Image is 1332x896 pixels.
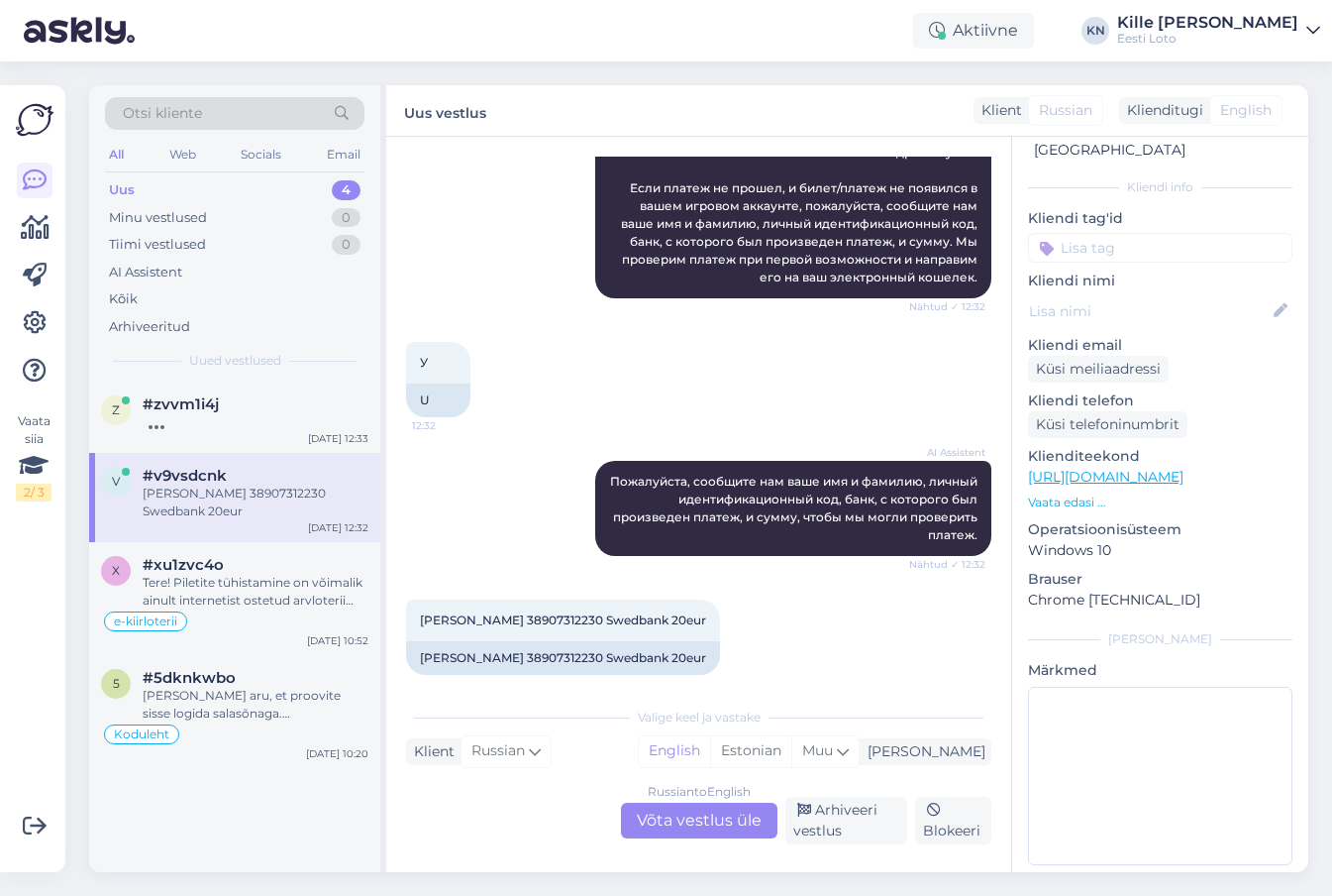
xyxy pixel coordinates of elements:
div: Estonian [710,736,791,766]
div: Arhiveeri vestlus [785,797,908,844]
p: Kliendi email [1028,335,1292,356]
div: [DATE] 12:33 [308,431,368,446]
div: Russian to English [648,783,751,801]
p: Kliendi tag'id [1028,208,1292,229]
span: Koduleht [114,728,169,740]
p: Klienditeekond [1028,446,1292,467]
span: Nähtud ✓ 12:32 [909,557,985,572]
div: Socials [237,142,285,168]
div: Klient [406,741,455,762]
p: Märkmed [1028,660,1292,681]
div: Eesti Loto [1117,31,1298,47]
div: Aktiivne [913,13,1034,49]
div: All [105,142,128,168]
div: Võta vestlus üle [621,803,777,839]
div: Küsi meiliaadressi [1028,356,1169,383]
span: 12:32 [412,418,486,433]
div: KN [1081,17,1109,45]
div: [PERSON_NAME] [1028,630,1292,648]
span: e-kiirloterii [114,616,177,627]
img: Askly Logo [16,101,53,139]
div: Tiimi vestlused [109,235,206,255]
div: Uus [109,180,135,200]
div: 0 [332,208,360,228]
span: Muu [802,741,833,759]
div: Kille [PERSON_NAME] [1117,15,1298,31]
span: 12:33 [412,676,486,691]
div: Email [323,142,364,168]
span: У [420,355,428,370]
div: [DATE] 12:32 [308,520,368,535]
div: U [406,384,470,417]
a: [URL][DOMAIN_NAME] [1028,468,1183,486]
span: Russian [1039,100,1092,121]
span: z [112,402,120,417]
p: Vaata edasi ... [1028,494,1292,511]
span: Uued vestlused [189,352,281,370]
span: #xu1zvc4o [143,556,224,574]
span: 5 [113,676,120,691]
div: Minu vestlused [109,208,207,228]
div: Blokeeri [915,797,991,844]
p: Brauser [1028,569,1292,590]
p: Chrome [TECHNICAL_ID] [1028,590,1292,611]
div: Valige keel ja vastake [406,709,991,727]
span: x [112,563,120,578]
div: [PERSON_NAME] [860,741,985,762]
a: Kille [PERSON_NAME]Eesti Loto [1117,15,1320,47]
p: Operatsioonisüsteem [1028,519,1292,540]
p: Kliendi nimi [1028,271,1292,291]
div: Arhiveeritud [109,317,190,337]
div: [GEOGRAPHIC_DATA], [GEOGRAPHIC_DATA] [1034,119,1273,161]
div: Klient [973,100,1022,121]
div: [DATE] 10:20 [306,746,368,761]
input: Lisa nimi [1029,300,1270,322]
span: Nähtud ✓ 12:32 [909,299,985,314]
div: 0 [332,235,360,255]
label: Uus vestlus [404,97,486,124]
div: Klienditugi [1119,100,1203,121]
span: AI Assistent [911,445,985,460]
span: Otsi kliente [123,103,202,124]
div: [PERSON_NAME] 38907312230 Swedbank 20eur [143,485,368,520]
div: AI Assistent [109,263,182,282]
span: English [1220,100,1272,121]
span: v [112,474,120,489]
input: Lisa tag [1028,233,1292,263]
div: Kliendi info [1028,178,1292,196]
span: Пожалуйста, сообщите нам ваше имя и фамилию, личный идентификационный код, банк, с которого был п... [610,474,980,542]
span: #zvvm1i4j [143,395,219,413]
span: [PERSON_NAME] 38907312230 Swedbank 20eur [420,613,706,627]
p: Kliendi telefon [1028,391,1292,411]
div: Web [165,142,200,168]
span: #5dknkwbo [143,669,236,687]
p: Windows 10 [1028,540,1292,561]
div: [PERSON_NAME] 38907312230 Swedbank 20eur [406,641,720,675]
div: English [639,736,710,766]
div: 2 / 3 [16,484,51,502]
div: Tere! Piletite tühistamine on võimalik ainult internetist ostetud arvloterii piletite puhul ning ... [143,574,368,610]
div: Küsi telefoninumbrit [1028,411,1187,438]
span: Russian [471,740,525,762]
div: [PERSON_NAME] aru, et proovite sisse logida salasõnaga. [PERSON_NAME] unustanud mängukonto kasuta... [143,687,368,723]
div: [DATE] 10:52 [307,633,368,648]
div: Kõik [109,289,138,309]
div: 4 [332,180,360,200]
div: Vaata siia [16,412,51,502]
span: #v9vsdcnk [143,467,227,485]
